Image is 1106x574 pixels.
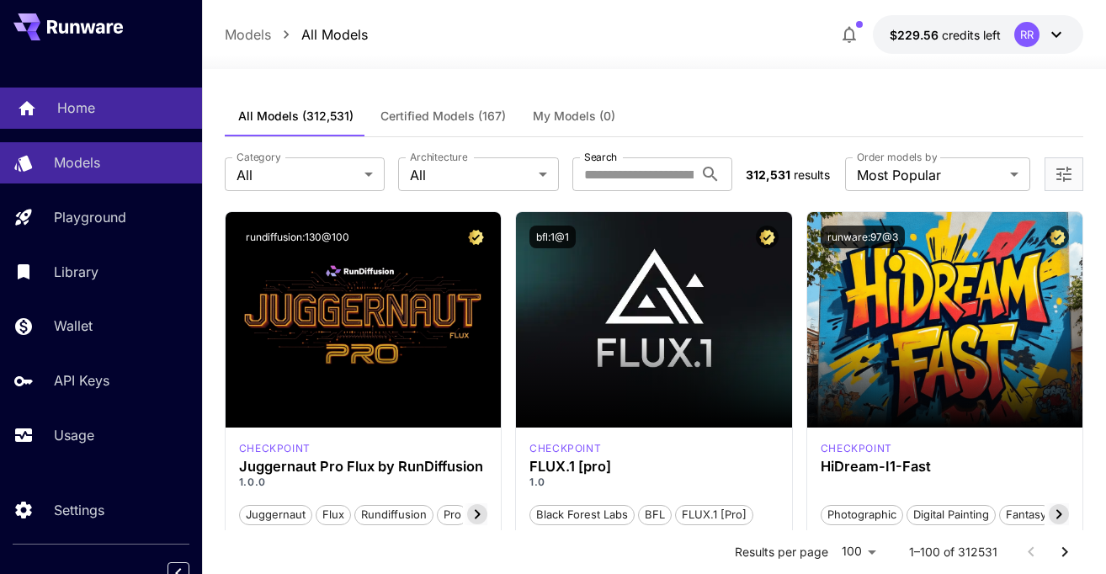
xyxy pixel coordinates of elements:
[54,207,126,227] p: Playground
[1048,535,1082,569] button: Go to next page
[225,24,368,45] nav: breadcrumb
[237,165,358,185] span: All
[54,500,104,520] p: Settings
[529,475,778,490] p: 1.0
[529,459,778,475] h3: FLUX.1 [pro]
[57,98,95,118] p: Home
[675,503,753,525] button: FLUX.1 [pro]
[410,150,467,164] label: Architecture
[239,475,487,490] p: 1.0.0
[54,316,93,336] p: Wallet
[465,226,487,248] button: Certified Model – Vetted for best performance and includes a commercial license.
[821,441,892,456] div: HiDream Fast
[239,503,312,525] button: juggernaut
[1046,226,1069,248] button: Certified Model – Vetted for best performance and includes a commercial license.
[316,507,350,524] span: flux
[857,165,1003,185] span: Most Popular
[239,441,311,456] p: checkpoint
[857,150,937,164] label: Order models by
[225,24,271,45] a: Models
[873,15,1083,54] button: $229.56104RR
[54,152,100,173] p: Models
[54,425,94,445] p: Usage
[438,507,467,524] span: pro
[907,507,995,524] span: Digital Painting
[301,24,368,45] a: All Models
[239,459,487,475] h3: Juggernaut Pro Flux by RunDiffusion
[1054,164,1074,185] button: Open more filters
[746,167,790,182] span: 312,531
[237,150,281,164] label: Category
[354,503,433,525] button: rundiffusion
[735,544,828,561] p: Results per page
[639,507,671,524] span: BFL
[821,503,903,525] button: Photographic
[999,503,1053,525] button: Fantasy
[529,441,601,456] p: checkpoint
[316,503,351,525] button: flux
[909,544,997,561] p: 1–100 of 312531
[1000,507,1052,524] span: Fantasy
[437,503,468,525] button: pro
[529,441,601,456] div: fluxpro
[907,503,996,525] button: Digital Painting
[529,226,576,248] button: bfl:1@1
[794,167,830,182] span: results
[890,26,1001,44] div: $229.56104
[529,503,635,525] button: Black Forest Labs
[240,507,311,524] span: juggernaut
[835,539,882,564] div: 100
[54,262,98,282] p: Library
[676,507,752,524] span: FLUX.1 [pro]
[821,226,905,248] button: runware:97@3
[821,441,892,456] p: checkpoint
[238,109,354,124] span: All Models (312,531)
[1014,22,1040,47] div: RR
[380,109,506,124] span: Certified Models (167)
[821,459,1069,475] h3: HiDream-I1-Fast
[822,507,902,524] span: Photographic
[530,507,634,524] span: Black Forest Labs
[756,226,779,248] button: Certified Model – Vetted for best performance and includes a commercial license.
[355,507,433,524] span: rundiffusion
[410,165,531,185] span: All
[584,150,617,164] label: Search
[239,441,311,456] div: FLUX.1 D
[533,109,615,124] span: My Models (0)
[239,226,356,248] button: rundiffusion:130@100
[54,370,109,391] p: API Keys
[638,503,672,525] button: BFL
[942,28,1001,42] span: credits left
[890,28,942,42] span: $229.56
